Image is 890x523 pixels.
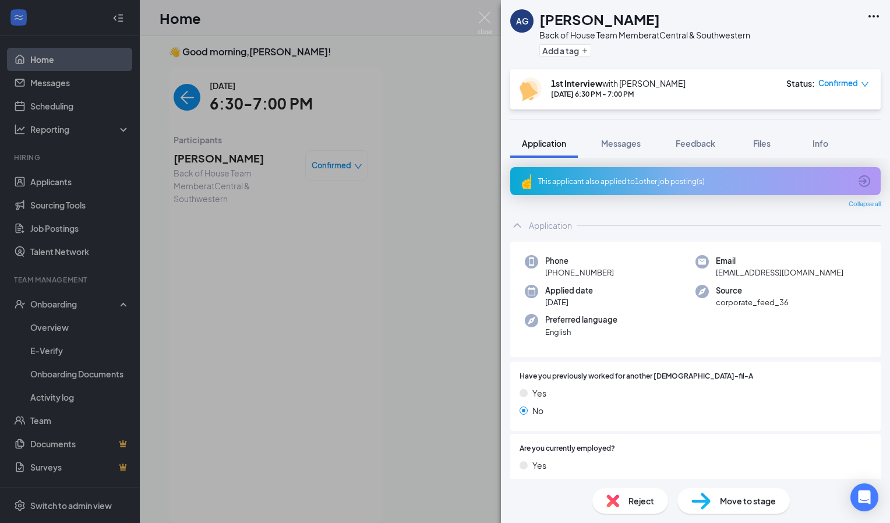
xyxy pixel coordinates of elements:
div: Application [529,220,572,231]
div: Open Intercom Messenger [850,483,878,511]
span: down [861,80,869,89]
span: Yes [532,459,546,472]
svg: Ellipses [867,9,881,23]
span: Reject [628,494,654,507]
span: English [545,326,617,338]
span: [EMAIL_ADDRESS][DOMAIN_NAME] [716,267,843,278]
svg: ChevronUp [510,218,524,232]
span: [DATE] [545,296,593,308]
span: Have you previously worked for another [DEMOGRAPHIC_DATA]-fil-A [520,371,753,382]
span: Application [522,138,566,149]
span: Preferred language [545,314,617,326]
button: PlusAdd a tag [539,44,591,56]
span: [PHONE_NUMBER] [545,267,614,278]
svg: ArrowCircle [857,174,871,188]
svg: Plus [581,47,588,54]
b: 1st Interview [551,78,602,89]
div: [DATE] 6:30 PM - 7:00 PM [551,89,686,99]
span: Are you currently employed? [520,443,615,454]
span: Feedback [676,138,715,149]
span: Info [813,138,828,149]
span: Yes [532,387,546,400]
span: Collapse all [849,200,881,209]
div: This applicant also applied to 1 other job posting(s) [538,176,850,186]
span: No [532,404,543,417]
div: Status : [786,77,815,89]
span: Messages [601,138,641,149]
span: Email [716,255,843,267]
div: with [PERSON_NAME] [551,77,686,89]
div: AG [516,15,528,27]
span: Confirmed [818,77,858,89]
span: Applied date [545,285,593,296]
div: Back of House Team Member at Central & Southwestern [539,29,750,41]
span: Move to stage [720,494,776,507]
span: No [532,476,543,489]
h1: [PERSON_NAME] [539,9,660,29]
span: Source [716,285,789,296]
span: corporate_feed_36 [716,296,789,308]
span: Phone [545,255,614,267]
span: Files [753,138,771,149]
